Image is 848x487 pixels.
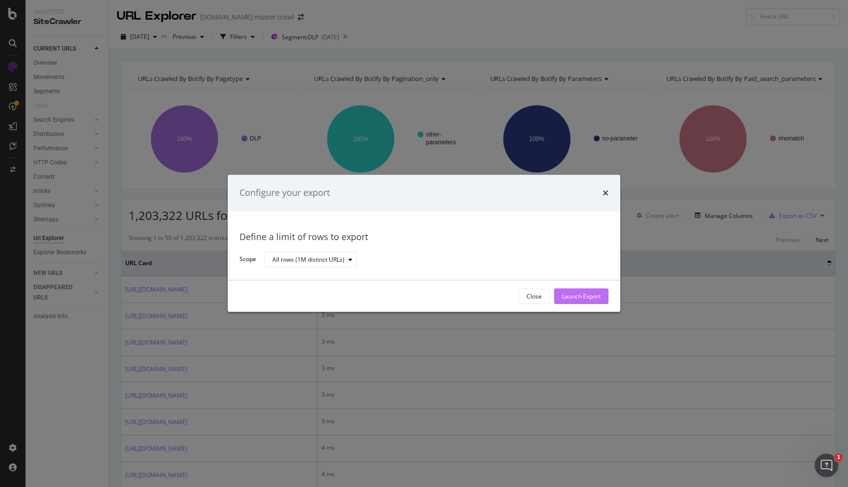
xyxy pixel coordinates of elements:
button: Launch Export [554,289,609,304]
label: Scope [239,255,256,266]
iframe: Intercom live chat [815,454,838,477]
button: All rows (1M distinct URLs) [264,252,357,268]
div: times [603,187,609,199]
span: 1 [835,454,843,461]
button: Close [518,289,550,304]
div: Close [527,292,542,300]
div: All rows (1M distinct URLs) [272,257,344,263]
div: Configure your export [239,187,330,199]
div: modal [228,175,620,312]
div: Define a limit of rows to export [239,231,609,243]
div: Launch Export [562,292,601,300]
